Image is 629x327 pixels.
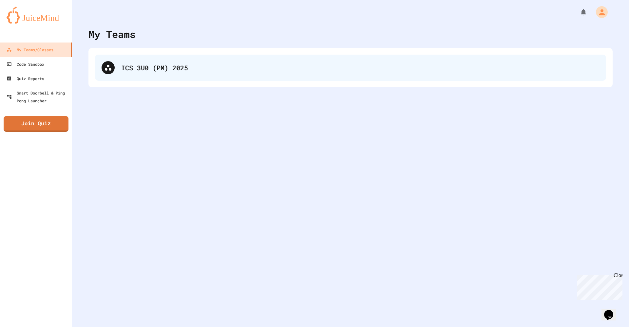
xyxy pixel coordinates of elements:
div: My Account [589,5,609,20]
div: My Teams [88,27,136,42]
div: ICS 3U0 (PM) 2025 [95,55,606,81]
div: Smart Doorbell & Ping Pong Launcher [7,89,69,105]
div: My Notifications [567,7,589,18]
iframe: chat widget [575,272,622,300]
img: logo-orange.svg [7,7,66,24]
a: Join Quiz [4,116,68,132]
div: Code Sandbox [7,60,44,68]
div: My Teams/Classes [7,46,53,54]
div: Chat with us now!Close [3,3,45,42]
iframe: chat widget [601,301,622,320]
div: Quiz Reports [7,75,44,82]
div: ICS 3U0 (PM) 2025 [121,63,600,73]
